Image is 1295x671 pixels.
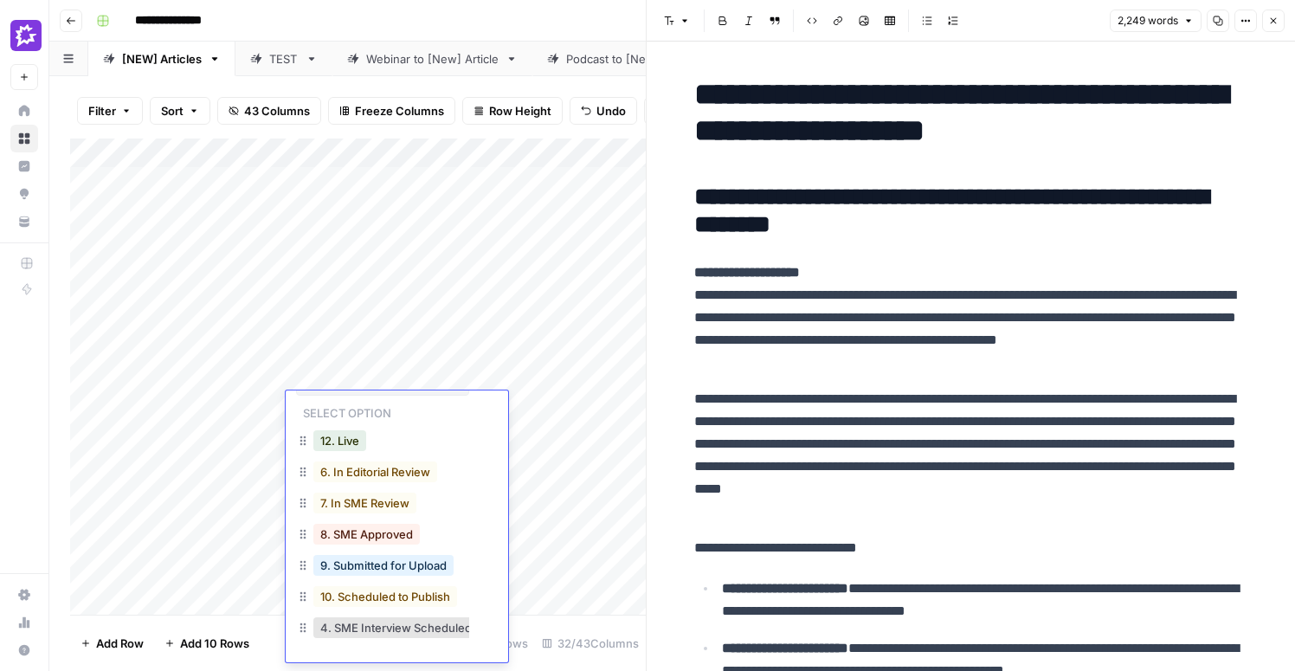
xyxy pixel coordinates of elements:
[77,97,143,125] button: Filter
[332,42,532,76] a: Webinar to [New] Article
[313,524,420,545] button: 8. SME Approved
[366,50,499,68] div: Webinar to [New] Article
[296,614,469,645] div: 4. SME Interview Scheduled/Pending
[313,555,454,576] button: 9. Submitted for Upload
[244,102,310,119] span: 43 Columns
[10,208,38,235] a: Your Data
[566,50,699,68] div: Podcast to [New] Article
[313,461,437,482] button: 6. In Editorial Review
[269,50,299,68] div: TEST
[462,97,563,125] button: Row Height
[313,430,366,451] button: 12. Live
[313,586,457,607] button: 10. Scheduled to Publish
[296,520,469,552] div: 8. SME Approved
[10,180,38,208] a: Opportunities
[10,581,38,609] a: Settings
[535,629,646,657] div: 32/43 Columns
[1110,10,1202,32] button: 2,249 words
[296,401,398,422] p: Select option
[10,636,38,664] button: Help + Support
[296,489,469,520] div: 7. In SME Review
[235,42,332,76] a: TEST
[180,635,249,652] span: Add 10 Rows
[161,102,184,119] span: Sort
[10,20,42,51] img: Gong Logo
[296,427,469,458] div: 12. Live
[570,97,637,125] button: Undo
[88,42,235,76] a: [NEW] Articles
[313,617,527,638] button: 4. SME Interview Scheduled/Pending
[10,97,38,125] a: Home
[596,102,626,119] span: Undo
[70,629,154,657] button: Add Row
[10,14,38,57] button: Workspace: Gong
[217,97,321,125] button: 43 Columns
[1118,13,1178,29] span: 2,249 words
[10,152,38,180] a: Insights
[10,125,38,152] a: Browse
[96,635,144,652] span: Add Row
[296,583,469,614] div: 10. Scheduled to Publish
[489,102,551,119] span: Row Height
[328,97,455,125] button: Freeze Columns
[355,102,444,119] span: Freeze Columns
[10,609,38,636] a: Usage
[532,42,732,76] a: Podcast to [New] Article
[88,102,116,119] span: Filter
[150,97,210,125] button: Sort
[296,458,469,489] div: 6. In Editorial Review
[122,50,202,68] div: [NEW] Articles
[313,493,416,513] button: 7. In SME Review
[296,552,469,583] div: 9. Submitted for Upload
[154,629,260,657] button: Add 10 Rows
